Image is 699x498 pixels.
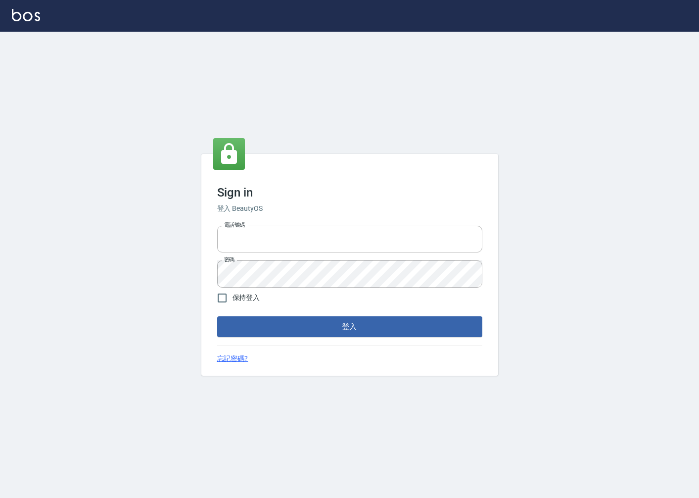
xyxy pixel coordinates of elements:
[224,221,245,229] label: 電話號碼
[12,9,40,21] img: Logo
[224,256,234,263] label: 密碼
[217,186,482,199] h3: Sign in
[233,293,260,303] span: 保持登入
[217,316,482,337] button: 登入
[217,203,482,214] h6: 登入 BeautyOS
[217,353,248,364] a: 忘記密碼?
